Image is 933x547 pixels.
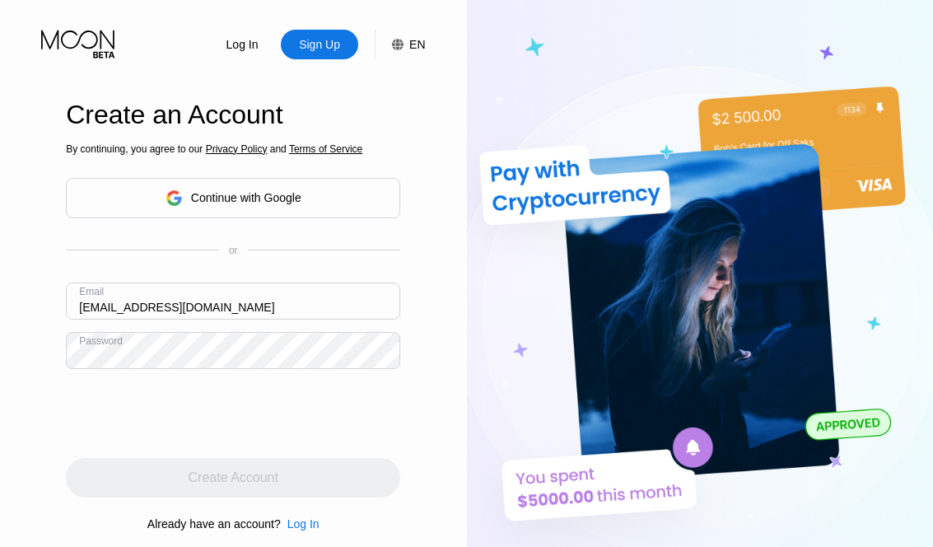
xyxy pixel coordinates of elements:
[66,178,400,218] div: Continue with Google
[147,517,281,531] div: Already have an account?
[66,381,316,446] iframe: reCAPTCHA
[287,517,320,531] div: Log In
[66,143,400,155] div: By continuing, you agree to our
[267,143,289,155] span: and
[206,143,268,155] span: Privacy Policy
[375,30,425,59] div: EN
[281,517,320,531] div: Log In
[229,245,238,256] div: or
[203,30,281,59] div: Log In
[289,143,362,155] span: Terms of Service
[409,38,425,51] div: EN
[297,36,342,53] div: Sign Up
[66,100,400,130] div: Create an Account
[79,286,104,297] div: Email
[225,36,260,53] div: Log In
[191,191,301,204] div: Continue with Google
[79,335,123,347] div: Password
[281,30,358,59] div: Sign Up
